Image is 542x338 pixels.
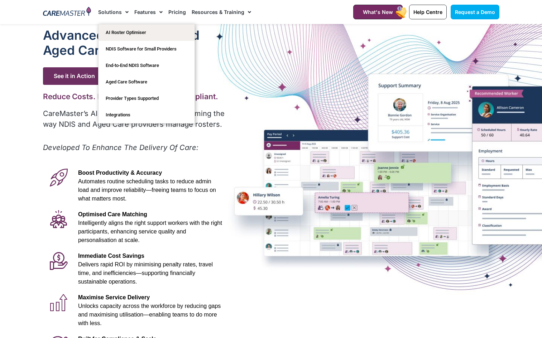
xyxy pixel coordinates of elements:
p: CareMaster’s AI Roster Optimiser is transforming the way NDIS and Aged Care providers manage rost... [43,108,226,130]
img: CareMaster Logo [43,7,91,18]
span: Help Centre [413,9,442,15]
span: Intelligently aligns the right support workers with the right participants, enhancing service qua... [78,220,222,243]
span: Delivers rapid ROI by minimising penalty rates, travel time, and inefficiencies—supporting financ... [78,261,213,285]
a: What's New [353,5,403,19]
a: Provider Types Supported [99,90,195,107]
span: Request a Demo [455,9,495,15]
span: Maximise Service Delivery [78,294,150,300]
em: Developed To Enhance The Delivery Of Care: [43,143,198,152]
a: Help Centre [409,5,447,19]
a: End-to-End NDIS Software [99,57,195,74]
ul: Solutions [98,24,195,124]
span: Boost Productivity & Accuracy [78,170,162,176]
a: NDIS Software for Small Providers [99,41,195,57]
a: AI Roster Optimiser [99,24,195,41]
a: Integrations [99,107,195,123]
h2: Reduce Costs. Boost Efficiency. Stay Compliant. [43,92,226,101]
span: Unlocks capacity across the workforce by reducing gaps and maximising utilisation—enabling teams ... [78,303,221,326]
span: Automates routine scheduling tasks to reduce admin load and improve reliability—freeing teams to ... [78,178,216,202]
h1: Advanced Al for NDIS and Aged Care Rostering [43,28,226,58]
span: What's New [363,9,393,15]
span: Immediate Cost Savings [78,253,144,259]
a: Aged Care Software [99,74,195,90]
a: Request a Demo [451,5,499,19]
span: Optimised Care Matching [78,211,147,217]
span: See it in Action [43,67,117,85]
